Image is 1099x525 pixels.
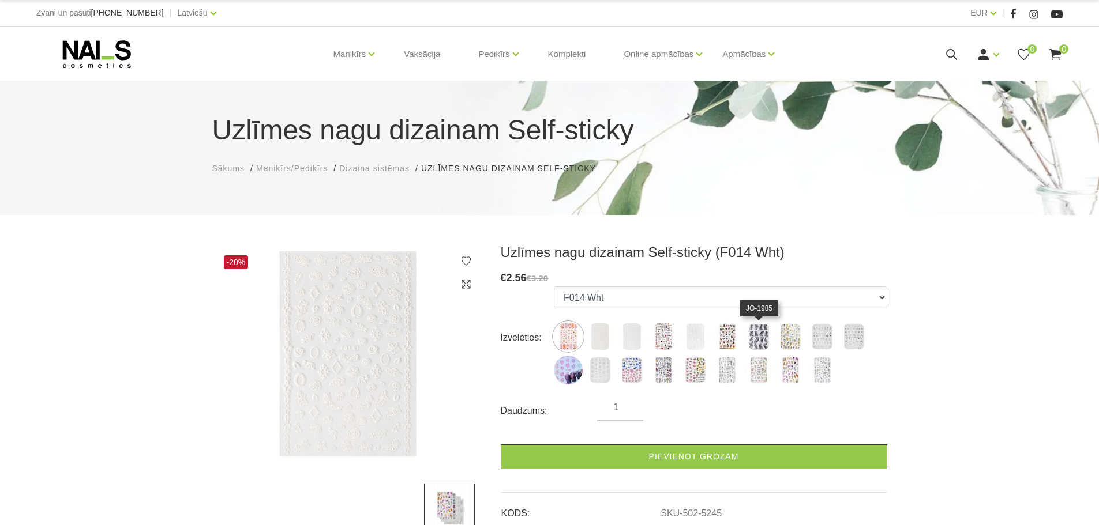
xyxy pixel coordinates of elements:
[617,322,646,351] img: ...
[808,356,837,384] img: ...
[1017,47,1031,62] a: 0
[501,244,887,261] h3: Uzlīmes nagu dizainam Self-sticky (F014 Wht)
[776,322,805,351] img: ...
[722,31,766,77] a: Apmācības
[91,8,164,17] span: [PHONE_NUMBER]
[339,163,410,175] a: Dizaina sistēmas
[501,498,661,520] td: KODS:
[395,27,449,82] a: Vaksācija
[624,31,693,77] a: Online apmācības
[478,31,509,77] a: Pedikīrs
[212,164,245,173] span: Sākums
[712,356,741,384] img: ...
[586,322,614,351] img: ...
[681,356,710,384] img: ...
[661,508,722,519] a: SKU-502-5245
[212,244,483,466] img: Uzlīmes nagu dizainam Self-sticky
[776,356,805,384] img: ...
[507,272,527,284] span: 2.56
[617,356,646,384] img: ...
[586,356,614,384] img: ...
[501,444,887,469] a: Pievienot grozam
[178,6,208,20] a: Latviešu
[527,273,549,283] s: €3.20
[808,322,837,351] img: ...
[970,6,988,20] a: EUR
[649,356,678,384] img: ...
[212,163,245,175] a: Sākums
[339,164,410,173] span: Dizaina sistēmas
[681,322,710,351] img: ...
[170,6,172,20] span: |
[744,322,773,351] img: ...
[649,322,678,351] img: ...
[333,31,366,77] a: Manikīrs
[744,356,773,384] img: ...
[91,9,164,17] a: [PHONE_NUMBER]
[501,328,554,347] div: Izvēlēties:
[212,109,887,151] h1: Uzlīmes nagu dizainam Self-sticky
[224,255,249,269] span: -20%
[1002,6,1004,20] span: |
[554,322,583,351] img: ...
[539,27,595,82] a: Komplekti
[256,164,328,173] span: Manikīrs/Pedikīrs
[256,163,328,175] a: Manikīrs/Pedikīrs
[421,163,607,175] li: Uzlīmes nagu dizainam Self-sticky
[839,322,868,351] img: ...
[36,6,164,20] div: Zvani un pasūti
[554,356,583,384] img: ...
[712,322,741,351] img: ...
[1027,44,1037,54] span: 0
[1048,47,1063,62] a: 0
[501,272,507,284] span: €
[1059,44,1068,54] span: 0
[501,402,598,420] div: Daudzums:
